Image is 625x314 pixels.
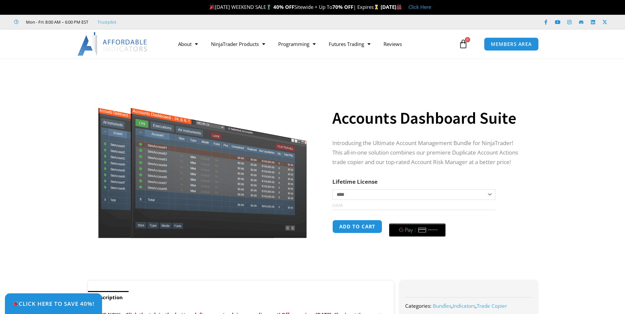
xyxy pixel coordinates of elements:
button: Buy with GPay [389,223,446,237]
img: Screenshot 2024-08-26 155710eeeee [97,70,308,238]
a: Futures Trading [322,36,377,52]
span: [DATE] WEEKEND SALE Sitewide + Up To | Expires [208,4,380,10]
a: 🎉Click Here to save 40%! [5,293,102,314]
img: LogoAI | Affordable Indicators – NinjaTrader [77,32,148,56]
strong: 40% OFF [273,4,294,10]
span: 0 [465,37,470,42]
a: MEMBERS AREA [484,37,539,51]
span: MEMBERS AREA [491,42,532,47]
img: 🎉 [210,5,215,10]
p: Introducing the Ultimate Account Management Bundle for NinjaTrader! This all-in-one solution comb... [332,138,524,167]
a: 0 [449,34,478,53]
span: Mon - Fri: 8:00 AM – 6:00 PM EST [24,18,88,26]
a: Click Here [408,4,431,10]
a: NinjaTrader Products [204,36,272,52]
button: Add to cart [332,220,382,233]
img: 🏭 [397,5,402,10]
text: •••••• [428,228,438,232]
strong: [DATE] [381,4,402,10]
img: 🏌️‍♂️ [266,5,271,10]
nav: Menu [172,36,457,52]
span: Click Here to save 40%! [12,301,94,306]
strong: 70% OFF [332,4,353,10]
img: ⌛ [374,5,379,10]
a: Programming [272,36,322,52]
a: Trustpilot [97,18,116,26]
a: Clear options [332,203,343,208]
img: 🎉 [13,301,18,306]
a: Reviews [377,36,408,52]
h1: Accounts Dashboard Suite [332,107,524,130]
a: About [172,36,204,52]
label: Lifetime License [332,178,378,185]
